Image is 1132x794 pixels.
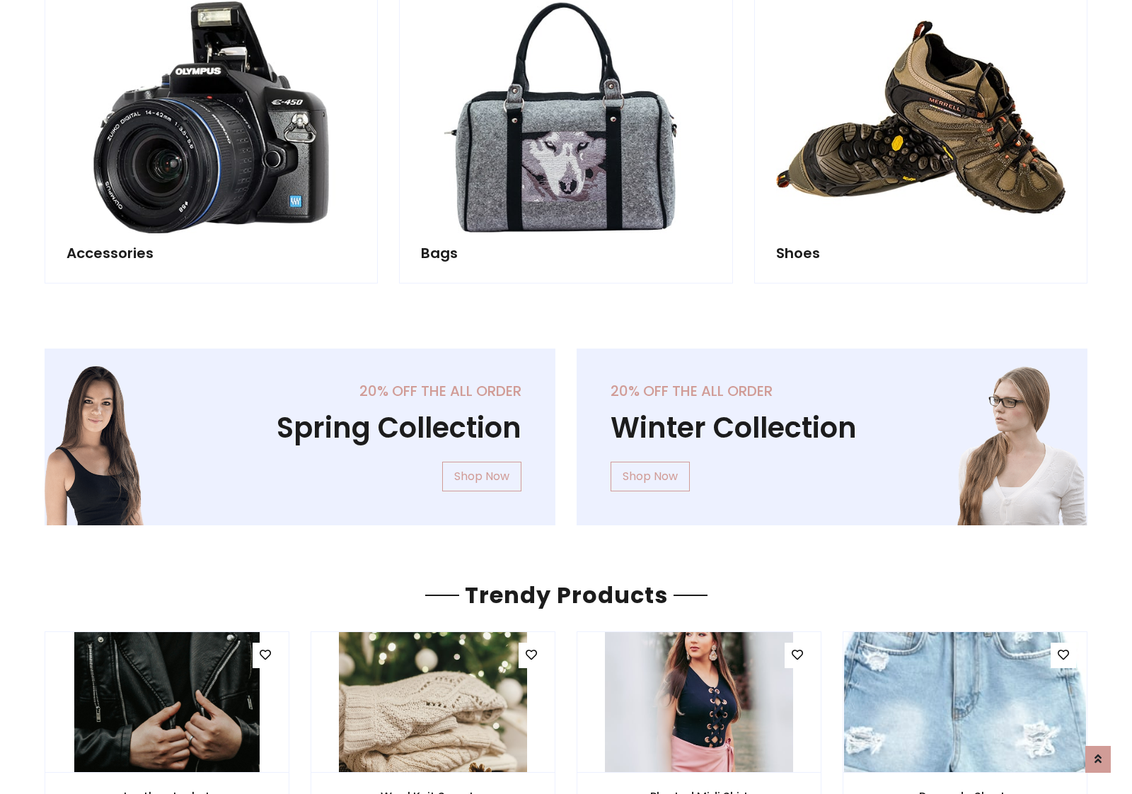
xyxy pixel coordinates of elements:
[611,383,1053,399] h5: 20% off the all order
[79,383,521,399] h5: 20% off the all order
[442,462,521,491] a: Shop Now
[776,245,1065,262] h5: Shoes
[421,245,710,262] h5: Bags
[67,245,356,262] h5: Accessories
[611,462,690,491] a: Shop Now
[611,411,1053,445] h1: Winter Collection
[459,579,674,611] span: Trendy Products
[79,411,521,445] h1: Spring Collection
